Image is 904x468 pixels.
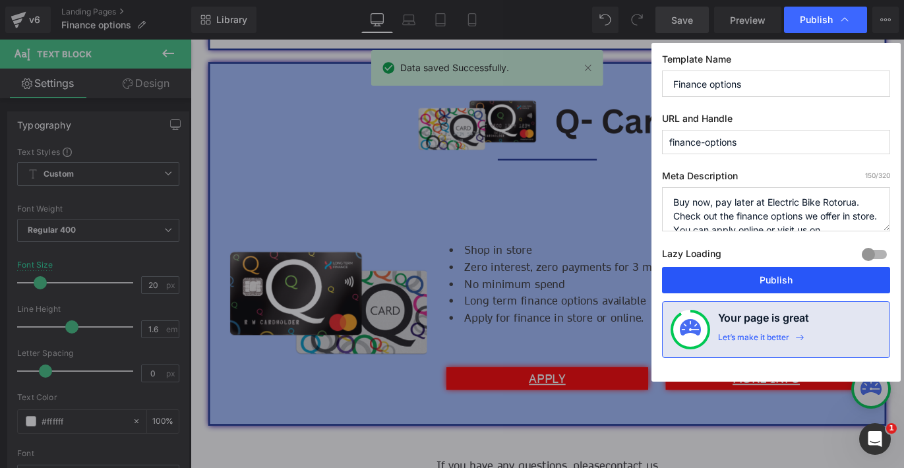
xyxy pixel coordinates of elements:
[378,370,419,388] a: APPLY
[662,113,890,130] label: URL and Handle
[289,264,753,283] li: No minimum spend
[865,171,890,179] span: /320
[662,170,890,187] label: Meta Description
[662,187,890,231] textarea: Buy now, pay later at Electric Bike Rotorua. Check out the finance options we offer in store. You...
[662,267,890,293] button: Publish
[289,245,753,264] li: Zero interest, zero payments for 3 months on all Standard Purchases.
[606,370,681,388] a: MORE INFO
[289,226,753,245] li: Shop in store
[886,423,897,434] span: 1
[859,423,891,455] iframe: Intercom live chat
[800,14,833,26] span: Publish
[662,245,721,267] label: Lazy Loading
[289,302,753,321] li: Apply for finance in store or online.
[865,171,876,179] span: 150
[680,319,701,340] img: onboarding-status.svg
[718,310,809,332] h4: Your page is great
[662,53,890,71] label: Template Name
[718,332,789,349] div: Let’s make it better
[289,283,753,302] li: Long term finance options available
